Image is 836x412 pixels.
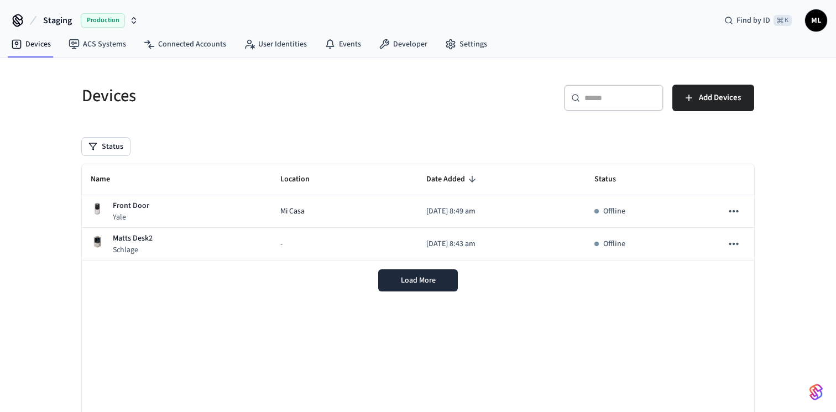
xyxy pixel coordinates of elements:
[82,138,130,155] button: Status
[235,34,316,54] a: User Identities
[426,171,479,188] span: Date Added
[91,202,104,216] img: Yale Assure Touchscreen Wifi Smart Lock, Satin Nickel, Front
[280,238,283,250] span: -
[60,34,135,54] a: ACS Systems
[2,34,60,54] a: Devices
[135,34,235,54] a: Connected Accounts
[401,275,436,286] span: Load More
[378,269,458,291] button: Load More
[603,238,625,250] p: Offline
[91,171,124,188] span: Name
[113,212,149,223] p: Yale
[370,34,436,54] a: Developer
[594,171,630,188] span: Status
[603,206,625,217] p: Offline
[426,238,577,250] p: [DATE] 8:43 am
[426,206,577,217] p: [DATE] 8:49 am
[280,171,324,188] span: Location
[43,14,72,27] span: Staging
[91,235,104,248] img: Schlage Sense Smart Deadbolt with Camelot Trim, Front
[113,200,149,212] p: Front Door
[809,383,823,401] img: SeamLogoGradient.69752ec5.svg
[736,15,770,26] span: Find by ID
[82,164,754,260] table: sticky table
[113,244,153,255] p: Schlage
[82,85,411,107] h5: Devices
[436,34,496,54] a: Settings
[280,206,305,217] span: Mi Casa
[715,11,801,30] div: Find by ID⌘ K
[806,11,826,30] span: ML
[81,13,125,28] span: Production
[805,9,827,32] button: ML
[774,15,792,26] span: ⌘ K
[113,233,153,244] p: Matts Desk2
[699,91,741,105] span: Add Devices
[316,34,370,54] a: Events
[672,85,754,111] button: Add Devices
